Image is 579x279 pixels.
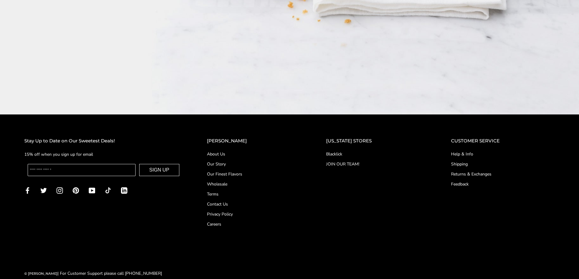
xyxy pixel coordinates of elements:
a: Returns & Exchanges [451,171,555,177]
a: Careers [207,221,302,227]
a: Wholesale [207,181,302,187]
a: Feedback [451,181,555,187]
p: 15% off when you sign up for email [24,151,183,158]
h2: Stay Up to Date on Our Sweetest Deals! [24,137,183,145]
a: Our Finest Flavors [207,171,302,177]
div: | For Customer Support please call [PHONE_NUMBER] [24,270,162,277]
h2: [US_STATE] STORES [326,137,427,145]
h2: [PERSON_NAME] [207,137,302,145]
a: TikTok [105,187,111,194]
a: Help & Info [451,151,555,157]
a: Our Story [207,161,302,167]
a: Terms [207,191,302,197]
a: YouTube [89,187,95,194]
a: Privacy Policy [207,211,302,217]
a: JOIN OUR TEAM! [326,161,427,167]
a: LinkedIn [121,187,127,194]
a: Shipping [451,161,555,167]
a: Instagram [57,187,63,194]
button: SIGN UP [139,164,179,176]
a: Blacklick [326,151,427,157]
a: About Us [207,151,302,157]
a: Facebook [24,187,31,194]
h2: CUSTOMER SERVICE [451,137,555,145]
a: Twitter [40,187,47,194]
a: © [PERSON_NAME] [24,271,57,276]
a: Pinterest [73,187,79,194]
input: Enter your email [28,164,136,176]
a: Contact Us [207,201,302,207]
